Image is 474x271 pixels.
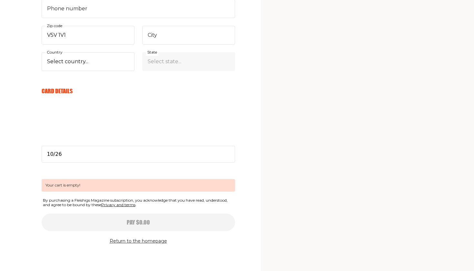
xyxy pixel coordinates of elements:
[45,49,64,56] label: Country
[42,87,235,95] h6: Card Details
[42,26,134,45] input: Zip code
[45,22,64,29] label: Zip code
[42,197,235,209] span: By purchasing a Fleishigs Magazine subscription, you acknowledge that you have read, understood, ...
[101,202,135,207] a: Privacy and terms
[42,146,235,163] input: Please enter a valid expiration date in the format MM/YY
[42,179,235,191] span: Your cart is empty!
[110,237,167,245] button: Return to the homepage
[142,26,235,45] input: City
[42,52,134,71] select: Country
[42,124,235,172] iframe: cvv
[142,52,235,71] select: State
[42,102,235,150] iframe: card
[146,49,158,56] label: State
